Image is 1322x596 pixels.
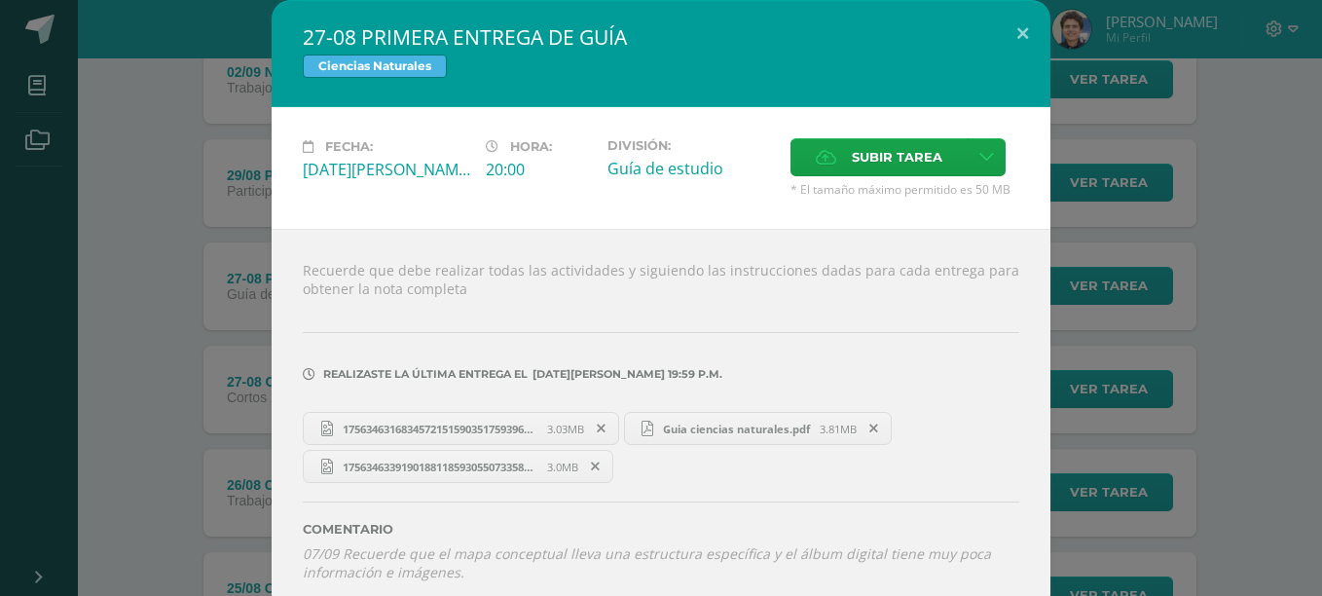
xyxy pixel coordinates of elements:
span: Realizaste la última entrega el [323,367,528,381]
span: Remover entrega [585,418,618,439]
span: 3.81MB [820,422,857,436]
h2: 27-08 PRIMERA ENTREGA DE GUÍA [303,23,1019,51]
span: 17563463391901881185930550733580.jpg [333,460,547,474]
a: 17563463168345721515903517593960.jpg 3.03MB [303,412,619,445]
span: Ciencias Naturales [303,55,447,78]
span: Subir tarea [852,139,942,175]
i: 07/09 Recuerde que el mapa conceptual lleva una estructura específica y el álbum digital tiene mu... [303,544,991,581]
span: Fecha: [325,139,373,154]
span: Remover entrega [579,456,612,477]
div: Guía de estudio [607,158,775,179]
span: Guia ciencias naturales.pdf [653,422,820,436]
label: Comentario [303,522,1019,537]
div: 20:00 [486,159,592,180]
span: 17563463168345721515903517593960.jpg [333,422,547,436]
span: Remover entrega [858,418,891,439]
a: 17563463391901881185930550733580.jpg 3.0MB [303,450,613,483]
div: [DATE][PERSON_NAME] [303,159,470,180]
span: * El tamaño máximo permitido es 50 MB [790,181,1019,198]
span: [DATE][PERSON_NAME] 19:59 p.m. [528,374,722,375]
span: Hora: [510,139,552,154]
span: 3.0MB [547,460,578,474]
span: 3.03MB [547,422,584,436]
a: Guia ciencias naturales.pdf 3.81MB [624,412,893,445]
label: División: [607,138,775,153]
